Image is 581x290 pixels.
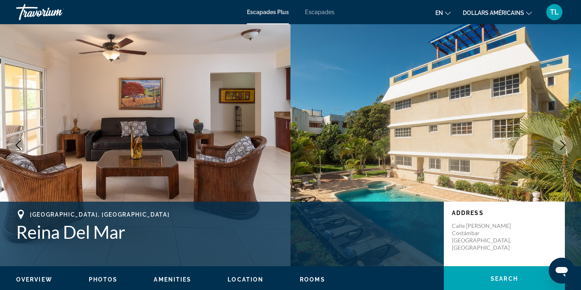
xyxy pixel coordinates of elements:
[16,221,436,242] h1: Reina Del Mar
[154,276,191,283] span: Amenities
[550,8,559,16] font: TL
[228,276,263,283] span: Location
[247,9,289,15] a: Escapades Plus
[544,4,565,21] button: Menu utilisateur
[463,7,532,19] button: Changer de devise
[300,276,325,283] span: Rooms
[549,258,575,284] iframe: Bouton de lancement de la fenêtre de messagerie
[300,276,325,283] button: Rooms
[305,9,334,15] a: Escapades
[89,276,118,283] span: Photos
[89,276,118,283] button: Photos
[228,276,263,283] button: Location
[452,222,516,251] p: Calle [PERSON_NAME] Costámbar [GEOGRAPHIC_DATA], [GEOGRAPHIC_DATA]
[491,275,518,282] span: Search
[452,210,557,216] p: Address
[16,2,97,23] a: Travorium
[463,10,524,16] font: dollars américains
[16,276,52,283] button: Overview
[8,135,28,155] button: Previous image
[553,135,573,155] button: Next image
[30,211,169,218] span: [GEOGRAPHIC_DATA], [GEOGRAPHIC_DATA]
[16,276,52,283] span: Overview
[154,276,191,283] button: Amenities
[435,10,443,16] font: en
[435,7,451,19] button: Changer de langue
